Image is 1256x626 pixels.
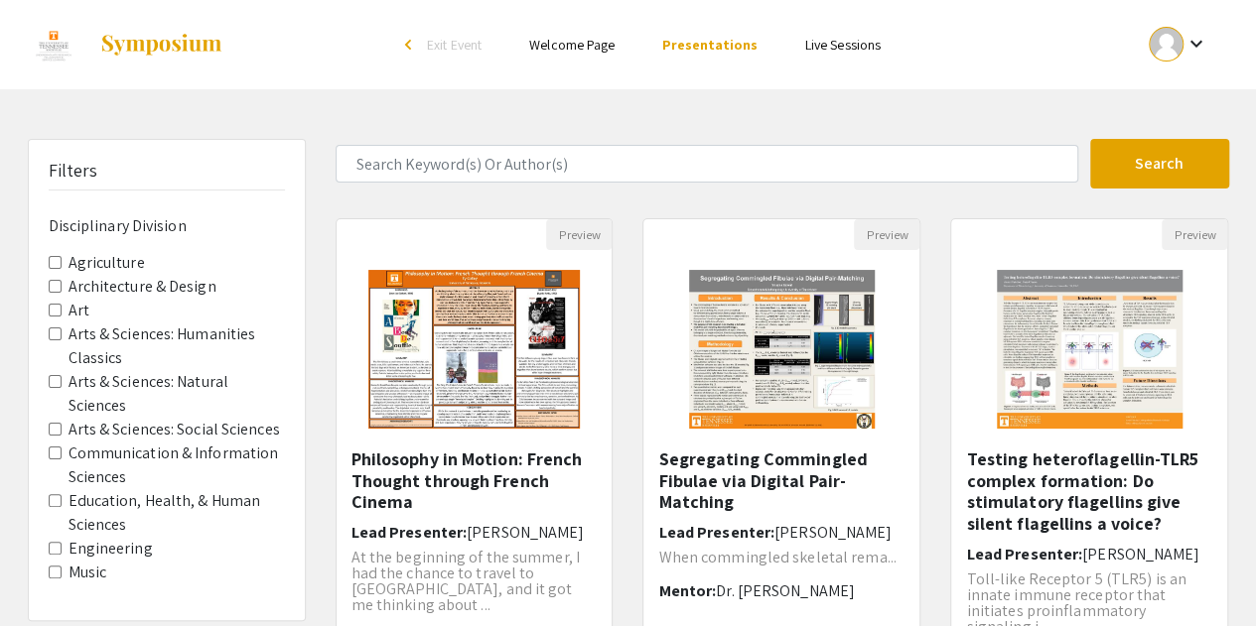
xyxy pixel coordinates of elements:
[546,219,612,250] button: Preview
[966,545,1212,563] h6: Lead Presenter:
[351,523,598,542] h6: Lead Presenter:
[1082,544,1199,564] span: [PERSON_NAME]
[49,160,98,182] h5: Filters
[15,537,84,611] iframe: Chat
[69,441,285,489] label: Communication & Information Sciences
[427,36,482,54] span: Exit Event
[28,20,79,69] img: Discovery Day 2025
[69,322,285,370] label: Arts & Sciences: Humanities Classics
[658,448,905,513] h5: Segregating Commingled Fibulae via Digital Pair-Matching
[351,547,580,615] span: At the beginning of the summer, I had the chance to travel to [GEOGRAPHIC_DATA], and it got me th...
[529,36,615,54] a: Welcome Page
[405,39,417,51] div: arrow_back_ios
[658,547,896,567] span: When commingled skeletal rema...
[69,299,89,322] label: Art
[69,537,153,561] label: Engineering
[336,145,1078,183] input: Search Keyword(s) Or Author(s)
[69,275,216,299] label: Architecture & Design
[69,489,285,537] label: Education, Health, & Human Sciences
[669,250,895,448] img: <p>Segregating Commingled Fibulae via Digital Pair-Matching</p>
[774,522,892,543] span: [PERSON_NAME]
[662,36,757,54] a: Presentations
[49,216,285,235] h6: Disciplinary Division
[28,20,223,69] a: Discovery Day 2025
[69,418,280,441] label: Arts & Sciences: Social Sciences
[467,522,584,543] span: [PERSON_NAME]
[1162,219,1227,250] button: Preview
[99,33,223,57] img: Symposium by ForagerOne
[805,36,881,54] a: Live Sessions
[1090,139,1229,188] button: Search
[658,523,905,542] h6: Lead Presenter:
[658,580,716,601] span: Mentor:
[966,448,1212,534] h5: Testing heteroflagellin-TLR5 complex formation: Do stimulatory flagellins give silent flagellins ...
[716,580,855,601] span: Dr. [PERSON_NAME]
[69,561,107,584] label: Music
[349,250,600,448] img: <p>Philosophy in Motion: French Thought through French Cinema </p>
[69,370,285,418] label: Arts & Sciences: Natural Sciences
[351,448,598,513] h5: Philosophy in Motion: French Thought through French Cinema
[854,219,919,250] button: Preview
[1184,32,1207,56] mat-icon: Expand account dropdown
[69,251,145,275] label: Agriculture
[977,250,1202,448] img: <p>Testing heteroflagellin-TLR5 complex formation: Do stimulatory flagellins give silent flagelli...
[1128,22,1228,66] button: Expand account dropdown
